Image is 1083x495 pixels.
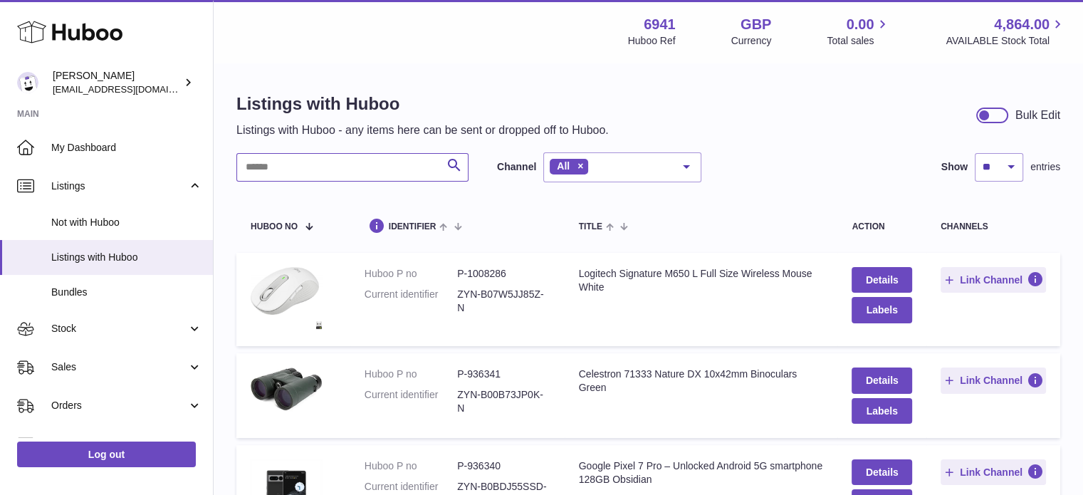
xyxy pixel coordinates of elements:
[51,286,202,299] span: Bundles
[53,69,181,96] div: [PERSON_NAME]
[852,459,911,485] a: Details
[1015,108,1060,123] div: Bulk Edit
[852,267,911,293] a: Details
[579,222,602,231] span: title
[51,360,187,374] span: Sales
[497,160,536,174] label: Channel
[941,160,968,174] label: Show
[827,15,890,48] a: 0.00 Total sales
[365,459,457,473] dt: Huboo P no
[852,398,911,424] button: Labels
[741,15,771,34] strong: GBP
[251,368,322,410] img: Celestron 71333 Nature DX 10x42mm Binoculars Green
[51,399,187,412] span: Orders
[389,222,436,231] span: identifier
[852,368,911,393] a: Details
[365,368,457,381] dt: Huboo P no
[852,222,911,231] div: action
[960,374,1022,387] span: Link Channel
[17,442,196,467] a: Log out
[994,15,1050,34] span: 4,864.00
[236,123,609,138] p: Listings with Huboo - any items here can be sent or dropped off to Huboo.
[457,368,550,381] dd: P-936341
[236,93,609,115] h1: Listings with Huboo
[731,34,772,48] div: Currency
[847,15,874,34] span: 0.00
[365,288,457,315] dt: Current identifier
[946,34,1066,48] span: AVAILABLE Stock Total
[51,216,202,229] span: Not with Huboo
[579,459,824,486] div: Google Pixel 7 Pro – Unlocked Android 5G smartphone 128GB Obsidian
[51,141,202,155] span: My Dashboard
[827,34,890,48] span: Total sales
[941,267,1046,293] button: Link Channel
[941,459,1046,485] button: Link Channel
[365,388,457,415] dt: Current identifier
[946,15,1066,48] a: 4,864.00 AVAILABLE Stock Total
[941,222,1046,231] div: channels
[365,267,457,281] dt: Huboo P no
[17,72,38,93] img: internalAdmin-6941@internal.huboo.com
[251,222,298,231] span: Huboo no
[251,267,322,328] img: Logitech Signature M650 L Full Size Wireless Mouse White
[1030,160,1060,174] span: entries
[51,322,187,335] span: Stock
[628,34,676,48] div: Huboo Ref
[960,273,1022,286] span: Link Channel
[53,83,209,95] span: [EMAIL_ADDRESS][DOMAIN_NAME]
[457,459,550,473] dd: P-936340
[852,297,911,323] button: Labels
[960,466,1022,479] span: Link Channel
[579,368,824,395] div: Celestron 71333 Nature DX 10x42mm Binoculars Green
[457,288,550,315] dd: ZYN-B07W5JJ85Z-N
[51,179,187,193] span: Listings
[557,160,570,172] span: All
[644,15,676,34] strong: 6941
[51,437,202,451] span: Usage
[51,251,202,264] span: Listings with Huboo
[941,368,1046,393] button: Link Channel
[579,267,824,294] div: Logitech Signature M650 L Full Size Wireless Mouse White
[457,388,550,415] dd: ZYN-B00B73JP0K-N
[457,267,550,281] dd: P-1008286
